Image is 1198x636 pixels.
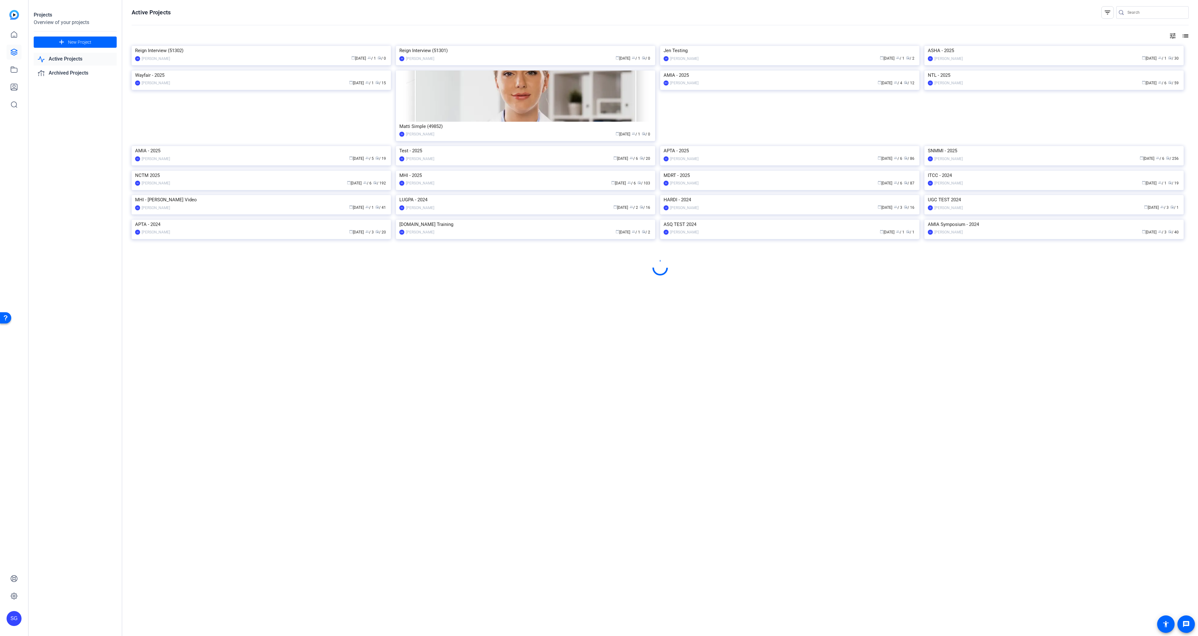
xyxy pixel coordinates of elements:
span: calendar_today [613,205,617,209]
span: radio [375,205,379,209]
div: HDV [664,81,669,86]
span: group [894,156,898,160]
div: LUGPA - 2024 [399,195,652,204]
span: group [894,205,898,209]
div: JW [664,56,669,61]
mat-icon: add [58,38,66,46]
span: radio [1170,205,1174,209]
span: calendar_today [616,132,619,135]
span: [DATE] [616,132,630,136]
span: / 1 [632,56,640,61]
span: radio [640,156,643,160]
span: [DATE] [878,181,892,185]
span: radio [1168,181,1172,184]
span: [DATE] [611,181,626,185]
span: / 20 [375,230,386,234]
span: / 16 [904,205,914,210]
span: / 19 [375,156,386,161]
span: / 86 [904,156,914,161]
div: SG [135,156,140,161]
div: [PERSON_NAME] [406,56,434,62]
span: / 3 [365,230,374,234]
span: [DATE] [613,205,628,210]
span: / 1 [365,205,374,210]
div: SG [928,156,933,161]
span: radio [642,230,645,233]
div: [PERSON_NAME] [142,56,170,62]
span: group [365,156,369,160]
span: group [365,230,369,233]
div: JD [664,230,669,235]
div: [PERSON_NAME] [142,156,170,162]
span: / 6 [630,156,638,161]
span: radio [375,156,379,160]
div: Reign Interview (51301) [399,46,652,55]
div: HARDI - 2024 [664,195,916,204]
span: calendar_today [1140,156,1143,160]
span: [DATE] [1142,56,1157,61]
span: group [894,181,898,184]
span: [DATE] [347,181,362,185]
div: [PERSON_NAME] [670,80,699,86]
span: group [1160,205,1164,209]
div: SNMMI - 2025 [928,146,1180,155]
div: SG [399,132,404,137]
div: JW [399,56,404,61]
span: / 1 [368,56,376,61]
span: / 41 [375,205,386,210]
span: / 1 [632,230,640,234]
div: JD [135,230,140,235]
span: calendar_today [878,181,881,184]
span: group [1158,56,1162,60]
div: SG [928,230,933,235]
div: [PERSON_NAME] [670,56,699,62]
span: group [894,81,898,84]
span: calendar_today [347,181,351,184]
span: group [365,81,369,84]
span: / 256 [1166,156,1179,161]
span: [DATE] [1142,230,1157,234]
span: / 1 [1170,205,1179,210]
span: [DATE] [878,156,892,161]
span: / 6 [894,156,902,161]
div: [PERSON_NAME] [934,180,963,186]
div: SG [664,181,669,186]
div: [PERSON_NAME] [934,229,963,235]
div: MDRT - 2025 [664,171,916,180]
span: / 15 [375,81,386,85]
div: SG [928,81,933,86]
div: APTA - 2024 [135,220,387,229]
div: JD [928,205,933,210]
div: NCTM 2025 [135,171,387,180]
img: blue-gradient.svg [9,10,19,20]
a: Active Projects [34,53,117,66]
mat-icon: tune [1169,32,1176,40]
span: / 1 [1158,181,1166,185]
span: [DATE] [616,230,630,234]
span: radio [904,81,908,84]
span: radio [375,230,379,233]
span: [DATE] [349,81,364,85]
span: / 1 [906,230,914,234]
span: radio [1168,230,1172,233]
span: / 40 [1168,230,1179,234]
span: calendar_today [613,156,617,160]
span: / 1 [365,81,374,85]
div: [PERSON_NAME] [406,205,434,211]
span: / 1 [632,132,640,136]
span: group [632,230,636,233]
span: radio [642,132,645,135]
mat-icon: message [1182,620,1190,628]
span: calendar_today [878,156,881,160]
div: SG [135,181,140,186]
span: / 5 [365,156,374,161]
div: JD [664,205,669,210]
span: group [363,181,367,184]
div: [PERSON_NAME] [406,156,434,162]
span: calendar_today [1142,56,1146,60]
span: calendar_today [611,181,615,184]
div: ASHA - 2025 [928,46,1180,55]
span: group [1158,181,1162,184]
span: / 12 [904,81,914,85]
div: [PERSON_NAME] [406,229,434,235]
